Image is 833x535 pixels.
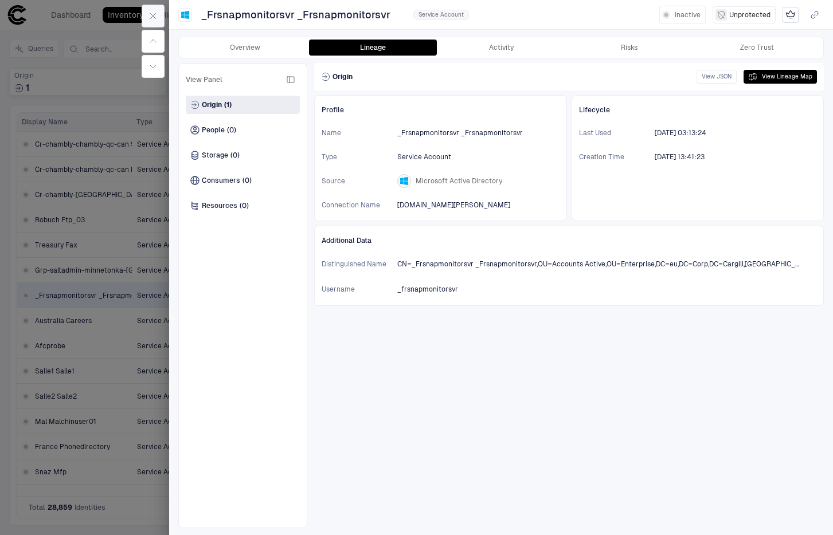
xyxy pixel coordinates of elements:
span: (0) [240,201,249,210]
div: Additional Data [322,233,816,248]
span: _Frsnapmonitorsvr _Frsnapmonitorsvr [397,128,523,137]
button: Lineage [309,40,437,56]
div: Lifecycle [579,103,817,117]
span: Origin [202,100,222,109]
button: View Lineage Map [744,70,817,84]
span: Origin [333,72,353,81]
span: [DATE] 13:41:23 [655,152,705,162]
span: (0) [243,176,252,185]
button: Microsoft Active Directory [395,172,518,190]
span: Creation Time [579,152,648,162]
span: Source [322,176,390,186]
span: (0) [230,151,240,160]
span: _frsnapmonitorsvr [397,285,458,294]
span: Type [322,152,390,162]
span: [DATE] 03:13:24 [655,128,706,137]
button: 8/21/2007 18:41:23 (GMT+00:00 UTC) [652,148,721,166]
span: Unprotected [729,10,771,19]
button: _Frsnapmonitorsvr _Frsnapmonitorsvr [199,6,406,24]
span: Consumers [202,176,240,185]
button: Service Account [395,148,467,166]
span: [DOMAIN_NAME][PERSON_NAME] [397,200,510,210]
button: _frsnapmonitorsvr [395,280,474,298]
button: Overview [181,40,309,56]
div: Microsoft Active Directory [400,176,409,186]
span: Inactive [675,10,701,19]
span: Service Account [419,11,464,19]
button: _Frsnapmonitorsvr _Frsnapmonitorsvr [395,124,539,142]
span: Service Account [397,152,451,162]
div: Mark as Crown Jewel [783,7,799,23]
div: Microsoft Active Directory [181,10,190,19]
span: _Frsnapmonitorsvr _Frsnapmonitorsvr [201,8,390,22]
span: Username [322,285,390,294]
span: Storage [202,151,228,160]
div: Profile [322,103,560,117]
span: (0) [227,125,236,135]
span: People [202,125,225,135]
span: Last Used [579,128,648,137]
span: Microsoft Active Directory [416,176,502,186]
div: Risks [621,43,638,52]
div: 5/29/2008 08:13:24 (GMT+00:00 UTC) [655,128,706,137]
span: (1) [224,100,232,109]
span: Connection Name [322,200,390,210]
span: Distinguished Name [322,259,390,269]
button: View JSON [697,70,737,84]
span: Resources [202,201,237,210]
span: View Panel [186,75,222,84]
span: CN=_Frsnapmonitorsvr _Frsnapmonitorsvr,OU=Accounts Active,OU=Enterprise,DC=eu,DC=Corp,DC=Cargill,... [397,259,800,269]
span: Name [322,128,390,137]
button: CN=_Frsnapmonitorsvr _Frsnapmonitorsvr,OU=Accounts Active,OU=Enterprise,DC=eu,DC=Corp,DC=Cargill,... [395,255,816,273]
div: Zero Trust [740,43,774,52]
div: 8/21/2007 18:41:23 (GMT+00:00 UTC) [655,152,705,162]
button: Activity [437,40,565,56]
button: [DOMAIN_NAME][PERSON_NAME] [395,196,526,214]
button: 5/29/2008 08:13:24 (GMT+00:00 UTC) [652,124,722,142]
